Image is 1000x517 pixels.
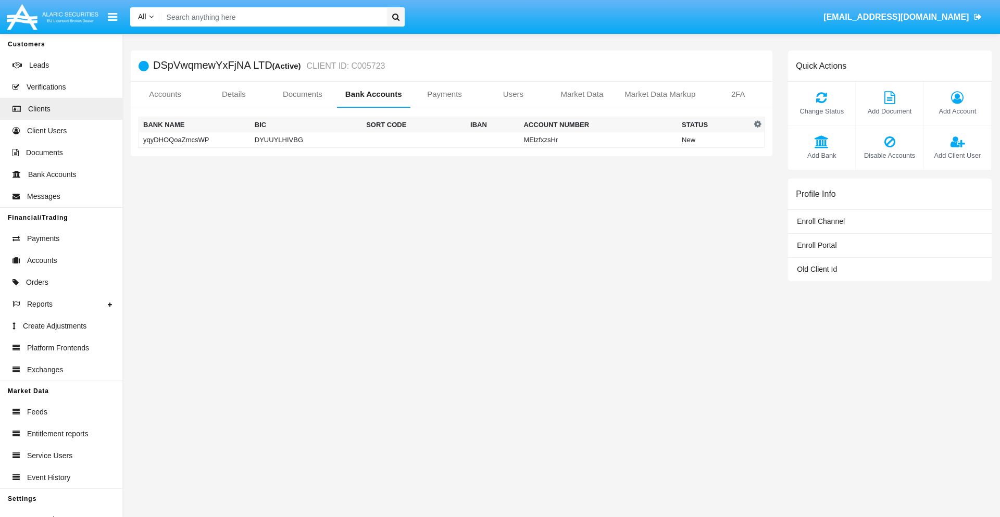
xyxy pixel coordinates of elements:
a: Details [199,82,268,107]
span: Add Document [861,106,918,116]
h5: DSpVwqmewYxFjNA LTD [153,60,385,72]
span: Clients [28,104,51,115]
span: Leads [29,60,49,71]
a: 2FA [704,82,772,107]
a: Bank Accounts [337,82,410,107]
span: Disable Accounts [861,150,918,160]
span: Messages [27,191,60,202]
td: New [678,132,752,148]
th: IBAN [466,117,519,133]
span: Client Users [27,125,67,136]
span: Enroll Portal [797,241,836,249]
span: Event History [27,472,70,483]
th: BIC [251,117,362,133]
small: CLIENT ID: C005723 [304,62,385,70]
span: Reports [27,299,53,310]
span: Orders [26,277,48,288]
div: (Active) [272,60,304,72]
span: Enroll Channel [797,217,845,225]
a: Market Data Markup [616,82,704,107]
a: Documents [268,82,337,107]
span: Service Users [27,450,72,461]
span: Feeds [27,407,47,418]
a: All [130,11,161,22]
a: [EMAIL_ADDRESS][DOMAIN_NAME] [819,3,987,32]
span: Accounts [27,255,57,266]
input: Search [161,7,383,27]
span: Documents [26,147,63,158]
span: Verifications [27,82,66,93]
th: Sort Code [362,117,466,133]
a: Market Data [547,82,616,107]
span: Old Client Id [797,265,837,273]
span: Exchanges [27,364,63,375]
span: Add Client User [929,150,986,160]
span: All [138,12,146,21]
span: Add Account [929,106,986,116]
span: Add Bank [793,150,850,160]
span: [EMAIL_ADDRESS][DOMAIN_NAME] [823,12,969,21]
span: Create Adjustments [23,321,86,332]
a: Users [479,82,547,107]
img: Logo image [5,2,100,32]
th: Bank Name [139,117,251,133]
span: Change Status [793,106,850,116]
th: Status [678,117,752,133]
span: Entitlement reports [27,428,89,439]
td: DYUUYLHIVBG [251,132,362,148]
span: Bank Accounts [28,169,77,180]
td: yqyDHOQoaZmcsWP [139,132,251,148]
h6: Profile Info [796,189,835,199]
span: Platform Frontends [27,343,89,354]
h6: Quick Actions [796,61,846,71]
a: Payments [410,82,479,107]
td: MElzfxzsHr [519,132,678,148]
a: Accounts [131,82,199,107]
span: Payments [27,233,59,244]
th: Account Number [519,117,678,133]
